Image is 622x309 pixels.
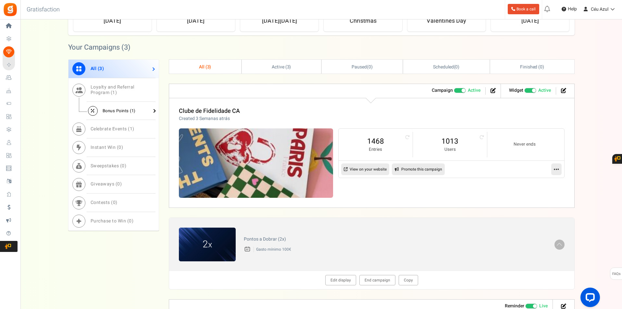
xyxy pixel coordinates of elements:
[103,108,136,114] span: Bonus Points ( )
[433,64,459,70] span: ( )
[244,237,546,242] h4: Pontos a Dobrar (2x)
[68,38,74,43] img: tab_keywords_by_traffic_grey.svg
[494,141,555,148] small: Never ends
[540,64,542,70] span: 0
[68,44,131,51] h2: Your Campaigns ( )
[612,268,621,280] span: FAQs
[99,65,102,72] span: 3
[113,199,116,206] span: 0
[91,199,118,206] span: Contests ( )
[91,65,104,72] span: All ( )
[566,6,577,12] span: Help
[124,42,128,53] span: 3
[521,17,539,25] strong: [DATE]
[104,17,121,25] strong: [DATE]
[34,38,50,42] div: Domínio
[520,64,544,70] span: Finished ( )
[345,136,406,147] a: 1468
[91,218,134,224] span: Purchase to Win ( )
[504,87,556,95] li: Widget activated
[287,64,290,70] span: 3
[199,64,211,70] span: All ( )
[350,17,377,25] strong: Christmas
[118,144,121,151] span: 0
[27,38,32,43] img: tab_domain_overview_orange.svg
[117,181,120,187] span: 0
[455,64,458,70] span: 0
[508,4,539,14] a: Book a call
[187,17,205,25] strong: [DATE]
[262,17,297,25] strong: [DATE][DATE]
[392,163,445,175] a: Promote this campaign
[19,3,67,16] h3: Gratisfaction
[432,87,453,94] strong: Campaign
[179,107,240,115] a: Clube de Fidelidade CA
[91,125,134,132] span: Celebrate Events ( )
[17,17,73,22] div: Domínio: [DOMAIN_NAME]
[345,147,406,153] small: Entries
[509,87,523,94] strong: Widget
[559,4,579,14] a: Help
[591,6,608,13] span: Céu Azul
[91,144,123,151] span: Instant Win ( )
[433,64,454,70] span: Scheduled
[91,181,122,187] span: Giveaways ( )
[91,84,134,96] span: Loyalty and Referral Program ( )
[468,87,480,94] span: Active
[112,89,115,96] span: 1
[254,247,546,252] p: Gasto mínimo 100€
[207,64,210,70] span: 3
[419,136,480,147] a: 1013
[91,162,127,169] span: Sweepstakes ( )
[131,108,134,114] span: 1
[122,162,125,169] span: 0
[208,239,212,251] small: x
[179,115,240,122] p: Created 3 Semanas atrás
[272,64,291,70] span: Active ( )
[18,10,32,16] div: v 4.0.25
[130,125,133,132] span: 1
[76,38,104,42] div: Palavras-chave
[359,275,395,285] a: End campaign
[341,163,389,175] a: View on your website
[399,275,418,285] a: Copy
[10,17,16,22] img: website_grey.svg
[427,17,466,25] strong: Valentines Day
[179,238,236,252] figcaption: 2
[352,64,373,70] span: ( )
[419,147,480,153] small: Users
[352,64,367,70] span: Paused
[129,218,132,224] span: 0
[538,87,551,94] span: Active
[3,2,18,17] img: Gratisfaction
[368,64,371,70] span: 0
[325,275,356,285] a: Edit display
